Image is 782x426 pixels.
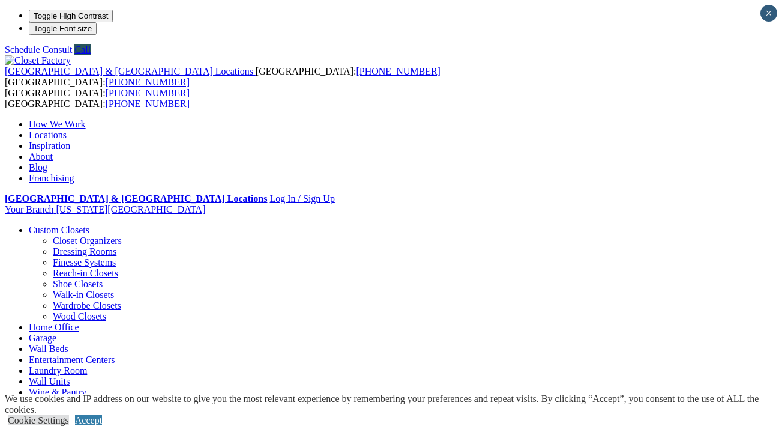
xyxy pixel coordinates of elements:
[29,130,67,140] a: Locations
[5,66,256,76] a: [GEOGRAPHIC_DATA] & [GEOGRAPHIC_DATA] Locations
[5,66,253,76] span: [GEOGRAPHIC_DATA] & [GEOGRAPHIC_DATA] Locations
[8,415,69,425] a: Cookie Settings
[29,173,74,183] a: Franchising
[29,344,68,354] a: Wall Beds
[53,290,114,300] a: Walk-in Closets
[53,300,121,311] a: Wardrobe Closets
[106,99,190,109] a: [PHONE_NUMBER]
[56,204,205,215] span: [US_STATE][GEOGRAPHIC_DATA]
[53,246,116,257] a: Dressing Rooms
[53,257,116,267] a: Finesse Systems
[29,354,115,365] a: Entertainment Centers
[75,415,102,425] a: Accept
[5,88,190,109] span: [GEOGRAPHIC_DATA]: [GEOGRAPHIC_DATA]:
[29,322,79,332] a: Home Office
[106,77,190,87] a: [PHONE_NUMBER]
[29,119,86,129] a: How We Work
[29,225,89,235] a: Custom Closets
[5,204,53,215] span: Your Branch
[5,193,267,204] a: [GEOGRAPHIC_DATA] & [GEOGRAPHIC_DATA] Locations
[74,44,91,55] a: Call
[29,162,47,172] a: Blog
[356,66,440,76] a: [PHONE_NUMBER]
[34,11,108,20] span: Toggle High Contrast
[53,236,122,246] a: Closet Organizers
[269,193,334,204] a: Log In / Sign Up
[106,88,190,98] a: [PHONE_NUMBER]
[53,311,106,321] a: Wood Closets
[29,387,86,397] a: Wine & Pantry
[760,5,777,22] button: Close
[29,365,87,376] a: Laundry Room
[29,141,70,151] a: Inspiration
[34,24,92,33] span: Toggle Font size
[5,66,441,87] span: [GEOGRAPHIC_DATA]: [GEOGRAPHIC_DATA]:
[5,394,782,415] div: We use cookies and IP address on our website to give you the most relevant experience by remember...
[29,376,70,386] a: Wall Units
[5,55,71,66] img: Closet Factory
[5,44,72,55] a: Schedule Consult
[53,268,118,278] a: Reach-in Closets
[53,279,103,289] a: Shoe Closets
[29,22,97,35] button: Toggle Font size
[5,204,205,215] a: Your Branch [US_STATE][GEOGRAPHIC_DATA]
[29,10,113,22] button: Toggle High Contrast
[29,151,53,162] a: About
[29,333,56,343] a: Garage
